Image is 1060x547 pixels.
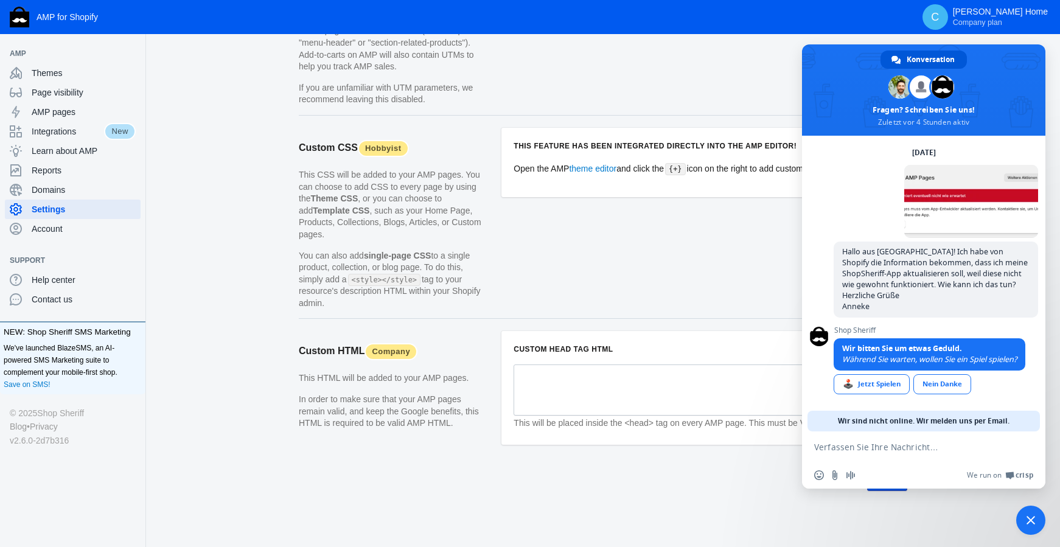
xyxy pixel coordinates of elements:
code: {+} [665,163,685,175]
div: Chat schließen [1009,498,1045,535]
h2: Custom HTML [299,331,489,372]
a: Domains [5,180,141,200]
span: Support [10,254,124,267]
a: Themes [5,63,141,83]
span: Hobbyist [358,140,409,157]
button: Add a sales channel [124,51,143,56]
textarea: Verfassen Sie Ihre Nachricht… [814,442,1006,453]
code: <style></style> [348,274,420,286]
p: Open the AMP and click the icon on the right to add custom CSS with live updates. [514,162,895,176]
span: 🕹️ [843,379,854,389]
span: Integrations [32,125,104,138]
em: This will be placed inside the <head> tag on every AMP page. This must be Valid AMP HTML [514,418,864,428]
div: Konversation [880,51,967,69]
span: AMP [10,47,124,60]
span: Settings [32,203,136,215]
a: Account [5,219,141,239]
a: theme editor [569,164,616,173]
span: Wir sind nicht online. Wir melden uns per Email. [838,411,1009,431]
a: Save on SMS! [4,378,51,391]
span: New [104,123,136,140]
div: Nein Danke [913,374,971,394]
p: [PERSON_NAME] Home [953,7,1048,27]
a: Blog [10,420,27,433]
span: Hallo aus [GEOGRAPHIC_DATA]! Ich habe von Shopify die Information bekommen, dass ich meine ShopSh... [842,246,1028,312]
a: Page visibility [5,83,141,102]
span: AMP for Shopify [37,12,98,22]
h6: Custom HEAD tag HTML [514,343,895,355]
p: If you are unfamiliar with UTM parameters, we recommend leaving this disabled. [299,82,489,106]
button: Add a sales channel [124,258,143,263]
a: Contact us [5,290,141,309]
span: AMP pages [32,106,136,118]
div: © 2025 [10,406,136,420]
span: Company [364,343,417,360]
strong: Theme CSS [310,193,358,203]
h2: Custom CSS [299,128,489,169]
img: Shop Sheriff Logo [10,7,29,27]
span: Einen Emoji einfügen [814,470,824,480]
div: • [10,420,136,433]
span: Reports [32,164,136,176]
span: Themes [32,67,136,79]
a: Privacy [30,420,58,433]
span: Contact us [32,293,136,305]
a: Reports [5,161,141,180]
span: Account [32,223,136,235]
a: Learn about AMP [5,141,141,161]
span: Audionachricht aufzeichnen [846,470,856,480]
div: Jetzt Spielen [834,374,910,394]
a: We run onCrisp [967,470,1033,480]
p: You can also add to a single product, collection, or blog page. To do this, simply add a tag to y... [299,250,489,310]
span: Page visibility [32,86,136,99]
span: Company plan [953,18,1002,27]
h6: This feature has been integrated directly into the AMP editor! [514,140,895,152]
span: Help center [32,274,136,286]
a: IntegrationsNew [5,122,141,141]
a: Settings [5,200,141,219]
p: This CSS will be added to your AMP pages. You can choose to add CSS to every page by using the , ... [299,169,489,241]
p: In order to make sure that your AMP pages remain valid, and keep the Google benefits, this HTML i... [299,394,489,430]
span: Shop Sheriff [834,326,1025,335]
span: Learn about AMP [32,145,136,157]
a: Shop Sheriff [37,406,84,420]
span: Konversation [907,51,955,69]
p: This HTML will be added to your AMP pages. [299,372,489,385]
span: C [929,11,941,23]
span: Crisp [1016,470,1033,480]
div: [DATE] [912,149,936,156]
strong: single-page CSS [364,251,431,260]
a: AMP pages [5,102,141,122]
span: Domains [32,184,136,196]
span: Datei senden [830,470,840,480]
span: Wir bitten Sie um etwas Geduld. [842,343,962,354]
div: v2.6.0-2d7b316 [10,434,136,447]
strong: Template CSS [313,206,369,215]
span: We run on [967,470,1002,480]
span: Während Sie warten, wollen Sie ein Spiel spielen? [842,354,1017,364]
